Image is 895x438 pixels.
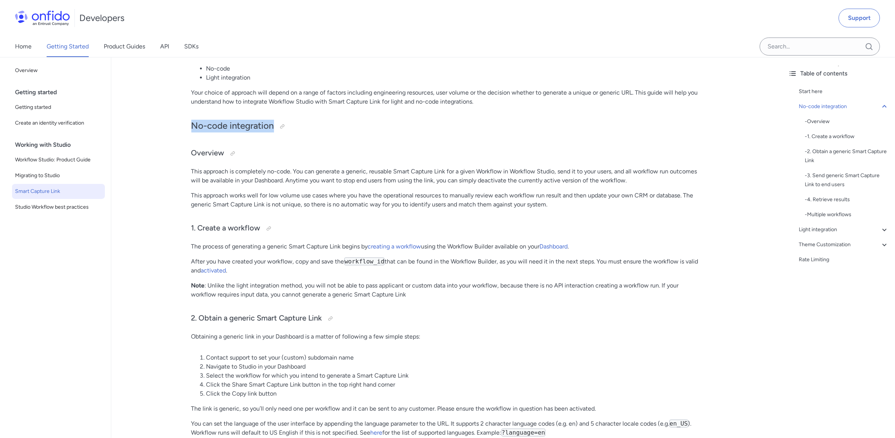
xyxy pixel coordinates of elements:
div: - 1. Create a workflow [805,132,889,141]
a: Smart Capture Link [12,184,105,199]
li: Contact support to set your (custom) subdomain name [206,353,703,362]
a: Theme Customization [799,240,889,249]
a: Migrating to Studio [12,168,105,183]
a: Product Guides [104,36,145,57]
li: Click the Share Smart Capture Link button in the top right hand corner [206,380,703,389]
li: Select the workflow for which you intend to generate a Smart Capture Link [206,371,703,380]
a: -4. Retrieve results [805,195,889,204]
p: The process of generating a generic Smart Capture Link begins by using the Workflow Builder avail... [191,242,703,251]
a: creating a workflow [368,243,421,250]
input: Onfido search input field [760,38,880,56]
a: -Multiple workflows [805,210,889,219]
a: Support [839,9,880,27]
h2: No-code integration [191,120,703,132]
code: workflow_id [344,257,385,265]
span: Create an identity verification [15,119,102,128]
a: Rate Limiting [799,255,889,264]
span: Getting started [15,103,102,112]
p: After you have created your workflow, copy and save the that can be found in the Workflow Builder... [191,257,703,275]
a: activated [201,267,226,274]
a: Light integration [799,225,889,234]
a: Getting Started [47,36,89,57]
strong: Note [191,282,205,289]
a: Overview [12,63,105,78]
p: The link is generic, so you’ll only need one per workflow and it can be sent to any customer. Ple... [191,404,703,413]
code: en_US [669,420,688,427]
a: -2. Obtain a generic Smart Capture Link [805,147,889,165]
a: Start here [799,87,889,96]
h3: Overview [191,148,703,160]
div: - 4. Retrieve results [805,195,889,204]
a: SDKs [184,36,198,57]
p: : Unlike the light integration method, you will not be able to pass applicant or custom data into... [191,281,703,299]
a: Getting started [12,100,105,115]
h3: 1. Create a workflow [191,223,703,235]
a: here [371,429,383,436]
h3: 2. Obtain a generic Smart Capture Link [191,313,703,325]
span: Studio Workflow best practices [15,203,102,212]
a: -3. Send generic Smart Capture Link to end users [805,171,889,189]
div: - 3. Send generic Smart Capture Link to end users [805,171,889,189]
a: Create an identity verification [12,116,105,131]
li: Click the Copy link button [206,389,703,398]
span: Smart Capture Link [15,187,102,196]
div: - Multiple workflows [805,210,889,219]
div: Table of contents [788,69,889,78]
code: ?language=en [501,429,546,436]
a: Home [15,36,32,57]
a: Dashboard [540,243,568,250]
a: Studio Workflow best practices [12,200,105,215]
a: -1. Create a workflow [805,132,889,141]
div: - Overview [805,117,889,126]
p: Obtaining a generic link in your Dashboard is a matter of following a few simple steps: [191,332,703,341]
p: Your choice of approach will depend on a range of factors including engineering resources, user v... [191,88,703,106]
a: -Overview [805,117,889,126]
a: API [160,36,169,57]
p: You can set the language of the user interface by appending the language parameter to the URL. It... [191,419,703,437]
div: - 2. Obtain a generic Smart Capture Link [805,147,889,165]
div: Working with Studio [15,137,108,152]
span: Overview [15,66,102,75]
h1: Developers [79,12,124,24]
img: Onfido Logo [15,11,70,26]
span: Workflow Studio: Product Guide [15,155,102,164]
span: Migrating to Studio [15,171,102,180]
div: Getting started [15,85,108,100]
li: No-code [206,64,703,73]
a: Workflow Studio: Product Guide [12,152,105,167]
li: Light integration [206,73,703,82]
p: This approach is completely no-code. You can generate a generic, reusable Smart Capture Link for ... [191,167,703,185]
li: Navigate to Studio in your Dashboard [206,362,703,371]
a: No-code integration [799,102,889,111]
p: This approach works well for low volume use cases where you have the operational resources to man... [191,191,703,209]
